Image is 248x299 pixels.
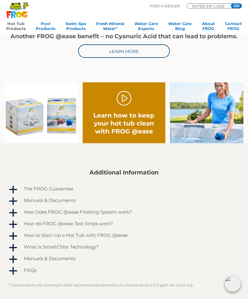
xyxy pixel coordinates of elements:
[150,3,180,9] p: Find A Dealer
[24,221,113,226] h4: How do FROG @ease Test Strips work?
[192,5,228,8] input: Zip Code Form
[8,283,193,287] em: * Compared to the minimum ANSI recommended bromine or chlorine level of 2.0 ppm for a hot tub
[117,91,131,106] a: Play Video
[8,266,240,276] a: a FAQs
[9,267,18,276] span: a
[8,185,240,194] a: a The FROG Guarantee
[231,3,242,8] input: GO
[9,232,18,241] span: a
[8,254,240,264] a: a Manuals & Documents
[24,244,99,249] h4: What is SmartChlor Technology?
[202,21,215,33] a: AboutFROG
[24,198,75,203] h4: Manuals & Documents
[9,220,18,229] span: a
[225,276,241,292] img: openIcon
[8,196,240,206] a: a Manuals & Documents
[8,243,240,252] a: a What is SmartChlor Technology?
[9,208,18,218] span: a
[78,44,170,58] a: Learn More
[116,26,118,29] sup: ∞
[8,208,240,218] a: a How Does FROG @ease Floating System work?
[134,21,158,33] a: Water CareExperts
[9,243,18,252] span: a
[170,82,243,143] img: fpo-flippin-frog-2
[225,21,242,33] a: ContactFROG
[91,111,157,135] h2: Learn how to keep your hot tub clean with FROG @ease
[168,21,192,33] a: Water CareBlog
[96,21,124,33] a: Fresh MineralWater∞
[9,255,18,264] span: a
[5,82,78,143] img: Ease Packaging
[66,21,86,33] a: Swim SpaProducts
[8,231,240,241] a: a How to Start-Up a Hot Tub with FROG @ease
[6,21,26,33] a: Hot TubProducts
[9,197,18,206] span: a
[24,256,75,261] h4: Manuals & Documents
[24,267,36,273] h4: FAQs
[8,169,240,176] h2: Additional Information
[24,209,132,215] h4: How Does FROG @ease Floating System work?
[24,233,128,238] h4: How to Start-Up a Hot Tub with FROG @ease
[9,185,18,194] span: a
[24,186,73,191] h4: The FROG Guarantee
[6,33,242,40] h1: Another FROG @ease benefit – no Cyanuric Acid that can lead to problems.
[8,219,240,229] a: a How do FROG @ease Test Strips work?
[36,21,55,33] a: PoolProducts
